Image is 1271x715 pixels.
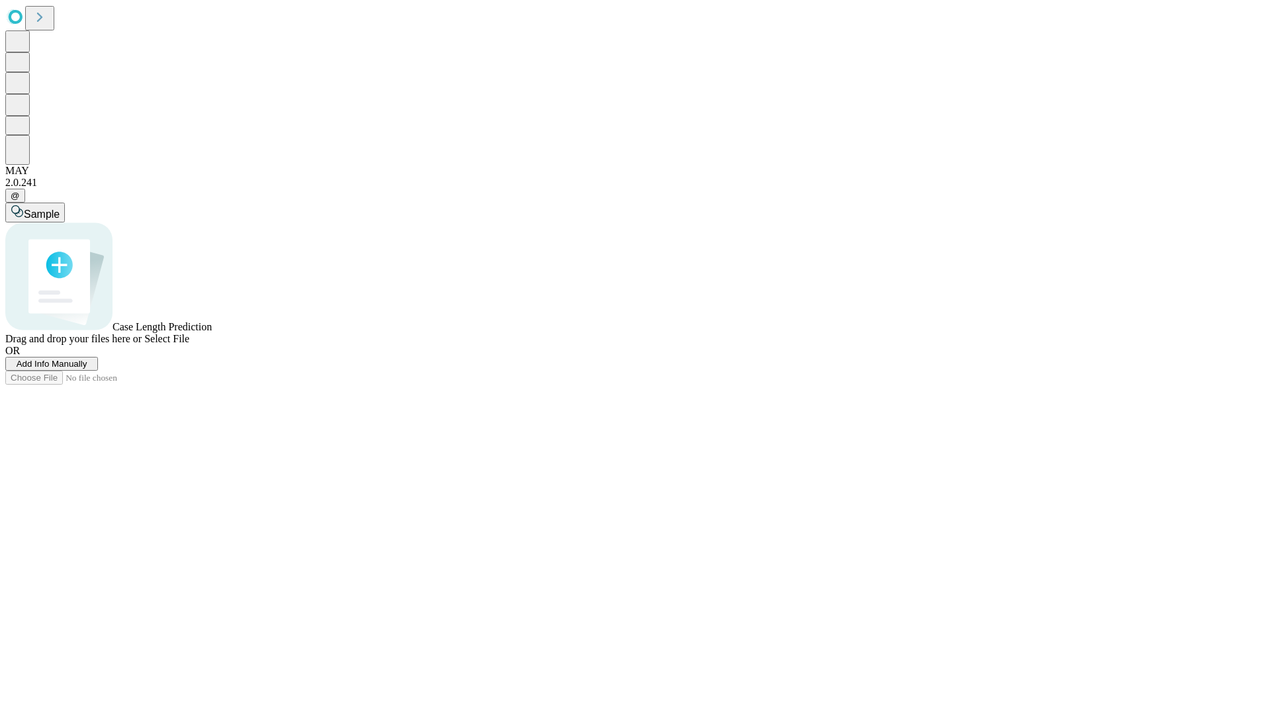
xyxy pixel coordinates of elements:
span: Add Info Manually [17,359,87,369]
span: Case Length Prediction [113,321,212,332]
span: @ [11,191,20,201]
div: 2.0.241 [5,177,1266,189]
button: @ [5,189,25,203]
span: OR [5,345,20,356]
button: Sample [5,203,65,222]
button: Add Info Manually [5,357,98,371]
span: Select File [144,333,189,344]
span: Drag and drop your files here or [5,333,142,344]
div: MAY [5,165,1266,177]
span: Sample [24,209,60,220]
